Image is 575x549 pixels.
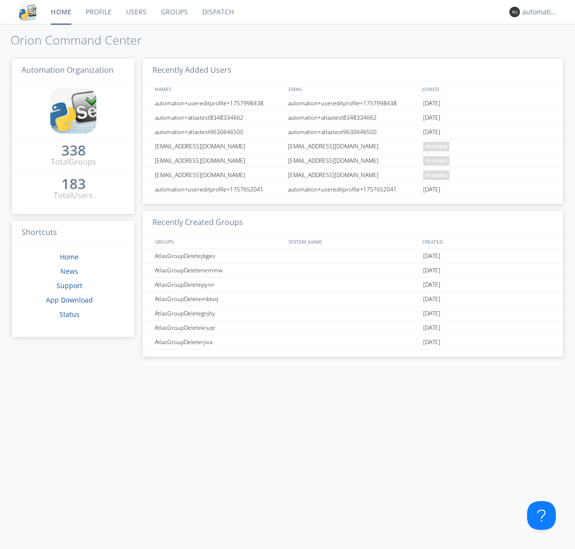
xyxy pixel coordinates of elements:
div: [EMAIL_ADDRESS][DOMAIN_NAME] [286,154,421,168]
span: [DATE] [423,96,440,111]
div: automation+atlas0014 [522,7,558,17]
a: automation+usereditprofile+1757652041automation+usereditprofile+1757652041[DATE] [143,182,563,197]
span: pending [423,170,449,180]
a: Support [57,281,82,290]
div: automation+atlastest9630646500 [286,125,421,139]
div: JOINED [420,82,554,96]
a: AtlasGroupDeleterjiva[DATE] [143,335,563,349]
img: cddb5a64eb264b2086981ab96f4c1ba7 [19,3,36,21]
div: SYSTEM_NAME [286,235,420,248]
span: Automation Organization [22,65,114,75]
h3: Recently Added Users [143,59,563,82]
a: Status [59,310,80,319]
div: 183 [61,179,86,189]
a: automation+atlastest9630646500automation+atlastest9630646500[DATE] [143,125,563,139]
span: [DATE] [423,125,440,139]
span: [DATE] [423,278,440,292]
div: [EMAIL_ADDRESS][DOMAIN_NAME] [286,139,421,153]
div: CREATED [420,235,554,248]
div: GROUPS [152,235,284,248]
div: automation+usereditprofile+1757998438 [152,96,285,110]
div: automation+usereditprofile+1757998438 [286,96,421,110]
a: 183 [61,179,86,190]
iframe: Toggle Customer Support [527,501,556,530]
span: [DATE] [423,292,440,306]
div: [EMAIL_ADDRESS][DOMAIN_NAME] [152,139,285,153]
a: [EMAIL_ADDRESS][DOMAIN_NAME][EMAIL_ADDRESS][DOMAIN_NAME]pending [143,168,563,182]
div: AtlasGroupDeletekruqr [152,321,285,335]
div: AtlasGroupDeleterjiva [152,335,285,349]
h3: Shortcuts [12,221,135,245]
a: automation+usereditprofile+1757998438automation+usereditprofile+1757998438[DATE] [143,96,563,111]
span: [DATE] [423,321,440,335]
span: pending [423,142,449,151]
div: automation+usereditprofile+1757652041 [286,182,421,196]
a: 338 [61,146,86,157]
div: automation+usereditprofile+1757652041 [152,182,285,196]
a: AtlasGroupDeletembtvq[DATE] [143,292,563,306]
div: automation+atlastest8348334662 [152,111,285,124]
span: [DATE] [423,249,440,263]
a: AtlasGroupDeletegnjhy[DATE] [143,306,563,321]
div: AtlasGroupDeletenemmw [152,263,285,277]
a: [EMAIL_ADDRESS][DOMAIN_NAME][EMAIL_ADDRESS][DOMAIN_NAME]pending [143,139,563,154]
img: cddb5a64eb264b2086981ab96f4c1ba7 [50,88,96,134]
div: automation+atlastest9630646500 [152,125,285,139]
img: 373638.png [509,7,520,17]
div: Total Groups [51,157,96,168]
div: AtlasGroupDeletejbges [152,249,285,263]
span: [DATE] [423,111,440,125]
a: News [60,267,78,276]
div: [EMAIL_ADDRESS][DOMAIN_NAME] [286,168,421,182]
span: [DATE] [423,182,440,197]
div: AtlasGroupDeletembtvq [152,292,285,306]
a: AtlasGroupDeletepynir[DATE] [143,278,563,292]
div: EMAIL [286,82,420,96]
div: AtlasGroupDeletegnjhy [152,306,285,320]
span: [DATE] [423,306,440,321]
div: [EMAIL_ADDRESS][DOMAIN_NAME] [152,168,285,182]
div: automation+atlastest8348334662 [286,111,421,124]
a: AtlasGroupDeletenemmw[DATE] [143,263,563,278]
div: NAMES [152,82,284,96]
div: [EMAIL_ADDRESS][DOMAIN_NAME] [152,154,285,168]
span: pending [423,156,449,166]
a: AtlasGroupDeletekruqr[DATE] [143,321,563,335]
a: Home [60,252,79,261]
a: automation+atlastest8348334662automation+atlastest8348334662[DATE] [143,111,563,125]
span: [DATE] [423,263,440,278]
h3: Recently Created Groups [143,211,563,235]
div: 338 [61,146,86,155]
a: AtlasGroupDeletejbges[DATE] [143,249,563,263]
a: [EMAIL_ADDRESS][DOMAIN_NAME][EMAIL_ADDRESS][DOMAIN_NAME]pending [143,154,563,168]
div: AtlasGroupDeletepynir [152,278,285,291]
span: [DATE] [423,335,440,349]
a: App Download [46,295,93,304]
div: Total Users [54,190,93,201]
